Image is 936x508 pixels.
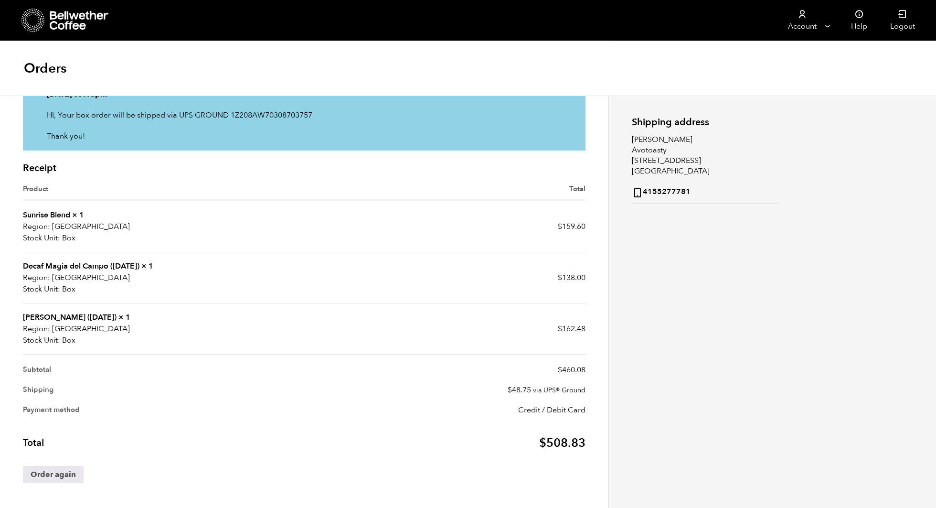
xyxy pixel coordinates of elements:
th: Subtotal [23,355,304,380]
span: 460.08 [558,365,585,375]
a: Sunrise Blend [23,210,70,220]
span: $ [558,221,562,232]
p: HI, Your box order will be shipped via UPS GROUND 1Z208AW70308703757 [47,109,562,121]
h2: Receipt [23,162,585,174]
strong: × 1 [118,312,130,323]
th: Total [23,420,304,457]
th: Shipping [23,380,304,400]
address: [PERSON_NAME] Avotoasty [STREET_ADDRESS] [GEOGRAPHIC_DATA] [632,134,779,204]
p: Thank you! [47,130,562,142]
strong: Region: [23,221,50,232]
h2: Shipping address [632,117,779,128]
span: 508.83 [539,435,585,451]
strong: Region: [23,272,50,283]
span: $ [508,385,512,395]
strong: Stock Unit: [23,283,60,295]
strong: Region: [23,323,50,335]
span: $ [558,324,562,334]
p: [GEOGRAPHIC_DATA] [23,221,304,232]
p: Box [23,283,304,295]
td: Credit / Debit Card [304,400,585,420]
h1: Orders [24,60,66,77]
bdi: 138.00 [558,272,585,283]
strong: Stock Unit: [23,335,60,346]
p: [GEOGRAPHIC_DATA] [23,323,304,335]
span: $ [539,435,546,451]
strong: 4155277781 [632,184,691,198]
bdi: 159.60 [558,221,585,232]
p: Box [23,335,304,346]
strong: × 1 [141,261,153,271]
span: $ [558,272,562,283]
strong: Stock Unit: [23,232,60,244]
p: [GEOGRAPHIC_DATA] [23,272,304,283]
th: Product [23,184,304,201]
span: 48.75 [508,385,531,395]
p: Box [23,232,304,244]
a: Decaf Magia del Campo ([DATE]) [23,261,139,271]
a: Order again [23,466,84,483]
th: Total [304,184,585,201]
strong: × 1 [72,210,84,220]
small: via UPS® Ground [533,386,585,395]
span: $ [558,365,562,375]
th: Payment method [23,400,304,420]
a: [PERSON_NAME] ([DATE]) [23,312,117,323]
bdi: 162.48 [558,324,585,334]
